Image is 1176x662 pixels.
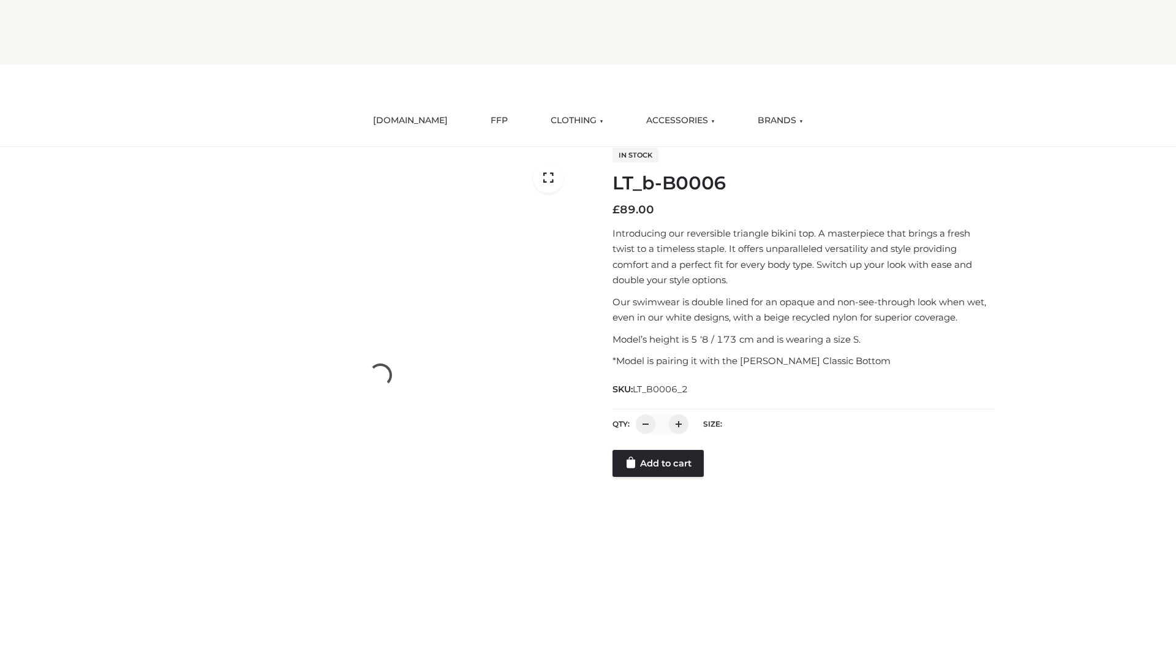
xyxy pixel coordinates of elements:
a: BRANDS [748,107,812,134]
p: Our swimwear is double lined for an opaque and non-see-through look when wet, even in our white d... [612,294,994,325]
label: QTY: [612,419,630,428]
span: £ [612,203,620,216]
label: Size: [703,419,722,428]
a: Add to cart [612,450,704,477]
bdi: 89.00 [612,203,654,216]
a: [DOMAIN_NAME] [364,107,457,134]
p: Introducing our reversible triangle bikini top. A masterpiece that brings a fresh twist to a time... [612,226,994,288]
span: LT_B0006_2 [633,384,688,395]
a: ACCESSORIES [637,107,724,134]
span: In stock [612,148,658,162]
p: Model’s height is 5 ‘8 / 173 cm and is wearing a size S. [612,332,994,348]
a: FFP [481,107,517,134]
span: SKU: [612,382,689,397]
h1: LT_b-B0006 [612,172,994,194]
p: *Model is pairing it with the [PERSON_NAME] Classic Bottom [612,353,994,369]
a: CLOTHING [541,107,612,134]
